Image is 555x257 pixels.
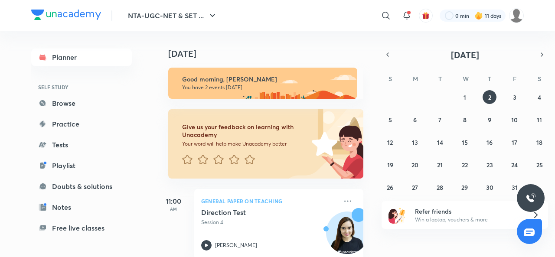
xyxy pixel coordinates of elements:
h4: [DATE] [168,49,372,59]
h6: Refer friends [415,207,522,216]
p: Your word will help make Unacademy better [182,140,309,147]
button: October 16, 2025 [483,135,496,149]
abbr: October 14, 2025 [437,138,443,146]
button: October 24, 2025 [508,158,522,172]
button: October 4, 2025 [532,90,546,104]
button: October 20, 2025 [408,158,422,172]
a: Free live classes [31,219,132,237]
button: October 15, 2025 [458,135,472,149]
abbr: October 8, 2025 [463,116,467,124]
span: [DATE] [451,49,479,61]
abbr: October 21, 2025 [437,161,443,169]
abbr: October 20, 2025 [411,161,418,169]
abbr: October 1, 2025 [464,93,466,101]
button: October 31, 2025 [508,180,522,194]
abbr: October 19, 2025 [387,161,393,169]
button: October 22, 2025 [458,158,472,172]
button: NTA-UGC-NET & SET ... [123,7,223,24]
button: October 1, 2025 [458,90,472,104]
abbr: October 2, 2025 [488,93,491,101]
a: Browse [31,94,132,112]
abbr: October 23, 2025 [486,161,493,169]
p: You have 2 events [DATE] [182,84,349,91]
p: [PERSON_NAME] [215,241,257,249]
a: Company Logo [31,10,101,22]
p: Session 4 [201,218,337,226]
img: morning [168,68,357,99]
button: October 23, 2025 [483,158,496,172]
h6: Good morning, [PERSON_NAME] [182,75,349,83]
button: October 26, 2025 [383,180,397,194]
button: [DATE] [394,49,536,61]
button: October 9, 2025 [483,113,496,127]
abbr: Saturday [538,75,541,83]
button: October 6, 2025 [408,113,422,127]
img: referral [388,206,406,224]
p: AM [156,206,191,211]
abbr: October 31, 2025 [512,183,518,192]
abbr: Friday [513,75,516,83]
button: October 21, 2025 [433,158,447,172]
button: October 3, 2025 [508,90,522,104]
abbr: October 4, 2025 [538,93,541,101]
button: October 27, 2025 [408,180,422,194]
button: October 14, 2025 [433,135,447,149]
a: Playlist [31,157,132,174]
a: Practice [31,115,132,133]
abbr: October 29, 2025 [461,183,468,192]
abbr: Thursday [488,75,491,83]
a: Tests [31,136,132,153]
h5: 11:00 [156,196,191,206]
abbr: October 13, 2025 [412,138,418,146]
abbr: October 25, 2025 [536,161,543,169]
button: October 29, 2025 [458,180,472,194]
button: October 18, 2025 [532,135,546,149]
abbr: October 6, 2025 [413,116,417,124]
button: avatar [419,9,433,23]
abbr: October 11, 2025 [537,116,542,124]
button: October 30, 2025 [483,180,496,194]
button: October 5, 2025 [383,113,397,127]
button: October 25, 2025 [532,158,546,172]
h5: Direction Test [201,208,309,217]
abbr: Monday [413,75,418,83]
abbr: October 28, 2025 [437,183,443,192]
a: Notes [31,198,132,216]
button: October 13, 2025 [408,135,422,149]
abbr: October 10, 2025 [511,116,518,124]
img: ranjini [509,8,524,23]
img: streak [474,11,483,20]
abbr: Tuesday [438,75,442,83]
p: General Paper on Teaching [201,196,337,206]
img: avatar [422,12,430,20]
abbr: October 5, 2025 [388,116,392,124]
button: October 11, 2025 [532,113,546,127]
abbr: October 26, 2025 [387,183,393,192]
img: Company Logo [31,10,101,20]
button: October 10, 2025 [508,113,522,127]
abbr: October 9, 2025 [488,116,491,124]
abbr: October 30, 2025 [486,183,493,192]
img: feedback_image [282,109,363,179]
button: October 12, 2025 [383,135,397,149]
abbr: October 24, 2025 [511,161,518,169]
abbr: October 18, 2025 [536,138,542,146]
a: Planner [31,49,132,66]
abbr: October 7, 2025 [438,116,441,124]
button: October 2, 2025 [483,90,496,104]
abbr: October 15, 2025 [462,138,468,146]
p: Win a laptop, vouchers & more [415,216,522,224]
button: October 28, 2025 [433,180,447,194]
abbr: October 27, 2025 [412,183,418,192]
h6: Give us your feedback on learning with Unacademy [182,123,309,139]
abbr: October 17, 2025 [512,138,517,146]
button: October 7, 2025 [433,113,447,127]
abbr: October 12, 2025 [387,138,393,146]
button: October 8, 2025 [458,113,472,127]
abbr: Wednesday [463,75,469,83]
button: October 17, 2025 [508,135,522,149]
abbr: Sunday [388,75,392,83]
abbr: October 3, 2025 [513,93,516,101]
h6: SELF STUDY [31,80,132,94]
a: Doubts & solutions [31,178,132,195]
